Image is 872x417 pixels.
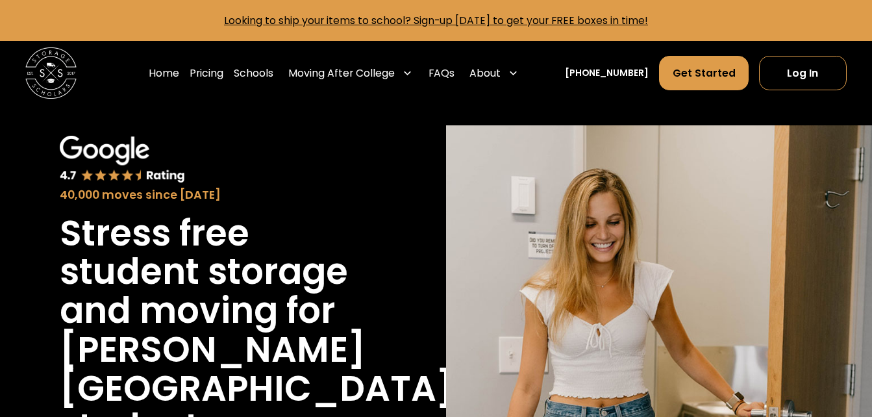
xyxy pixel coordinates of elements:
[60,186,366,204] div: 40,000 moves since [DATE]
[25,47,77,99] a: home
[60,136,186,184] img: Google 4.7 star rating
[759,56,846,90] a: Log In
[25,47,77,99] img: Storage Scholars main logo
[224,13,648,28] a: Looking to ship your items to school? Sign-up [DATE] to get your FREE boxes in time!
[659,56,749,90] a: Get Started
[465,55,524,91] div: About
[288,66,395,81] div: Moving After College
[234,55,273,91] a: Schools
[469,66,501,81] div: About
[190,55,223,91] a: Pricing
[429,55,455,91] a: FAQs
[60,214,366,331] h1: Stress free student storage and moving for
[565,66,649,80] a: [PHONE_NUMBER]
[149,55,179,91] a: Home
[60,331,454,408] h1: [PERSON_NAME][GEOGRAPHIC_DATA]
[284,55,418,91] div: Moving After College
